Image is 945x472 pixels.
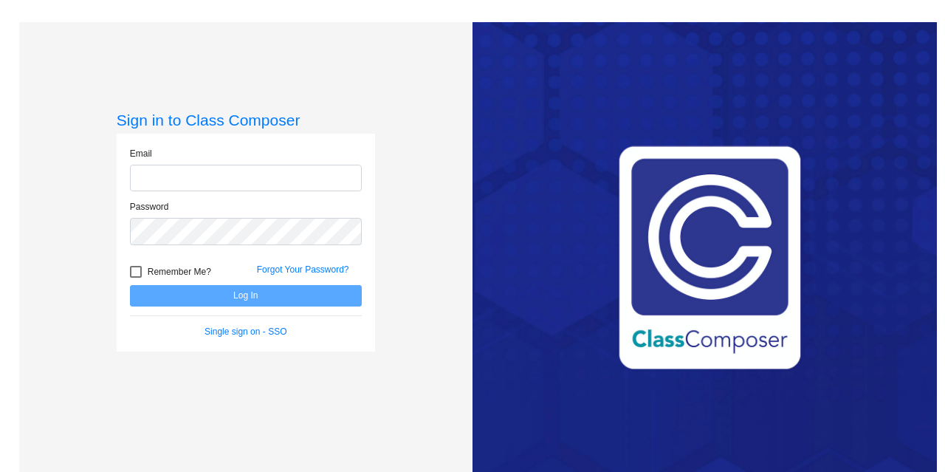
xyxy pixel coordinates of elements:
button: Log In [130,285,362,307]
a: Single sign on - SSO [205,326,286,337]
a: Forgot Your Password? [257,264,349,275]
label: Email [130,147,152,160]
span: Remember Me? [148,263,211,281]
h3: Sign in to Class Composer [117,111,375,129]
label: Password [130,200,169,213]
